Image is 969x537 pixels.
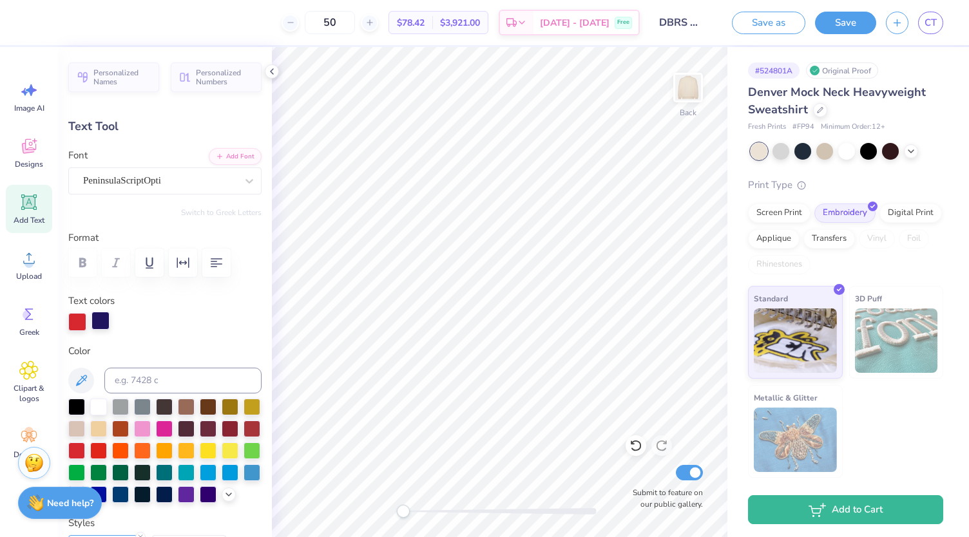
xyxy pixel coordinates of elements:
[397,505,410,518] div: Accessibility label
[68,231,262,245] label: Format
[305,11,355,34] input: – –
[748,122,786,133] span: Fresh Prints
[732,12,805,34] button: Save as
[748,495,943,524] button: Add to Cart
[540,16,609,30] span: [DATE] - [DATE]
[792,122,814,133] span: # FP94
[14,449,44,460] span: Decorate
[14,103,44,113] span: Image AI
[440,16,480,30] span: $3,921.00
[68,118,262,135] div: Text Tool
[806,62,878,79] div: Original Proof
[748,62,800,79] div: # 524801A
[171,62,262,92] button: Personalized Numbers
[925,15,937,30] span: CT
[748,203,811,223] div: Screen Print
[68,62,159,92] button: Personalized Names
[196,68,254,86] span: Personalized Numbers
[855,292,882,305] span: 3D Puff
[859,229,895,249] div: Vinyl
[181,207,262,218] button: Switch to Greek Letters
[855,308,938,373] img: 3D Puff
[68,294,115,308] label: Text colors
[93,68,151,86] span: Personalized Names
[68,344,262,359] label: Color
[748,255,811,274] div: Rhinestones
[15,159,43,169] span: Designs
[754,408,837,472] img: Metallic & Glitter
[821,122,885,133] span: Minimum Order: 12 +
[680,107,696,118] div: Back
[814,203,876,223] div: Embroidery
[649,10,713,35] input: Untitled Design
[19,327,39,337] span: Greek
[617,18,629,27] span: Free
[626,487,703,510] label: Submit to feature on our public gallery.
[397,16,425,30] span: $78.42
[748,229,800,249] div: Applique
[14,215,44,225] span: Add Text
[209,148,262,165] button: Add Font
[754,292,788,305] span: Standard
[104,368,262,393] input: e.g. 7428 c
[748,178,943,193] div: Print Type
[754,391,818,404] span: Metallic & Glitter
[918,12,943,34] a: CT
[16,271,42,281] span: Upload
[815,12,876,34] button: Save
[899,229,929,249] div: Foil
[803,229,855,249] div: Transfers
[68,148,88,163] label: Font
[754,308,837,373] img: Standard
[748,84,926,117] span: Denver Mock Neck Heavyweight Sweatshirt
[47,497,93,509] strong: Need help?
[675,75,701,100] img: Back
[68,516,95,531] label: Styles
[8,383,50,404] span: Clipart & logos
[879,203,942,223] div: Digital Print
